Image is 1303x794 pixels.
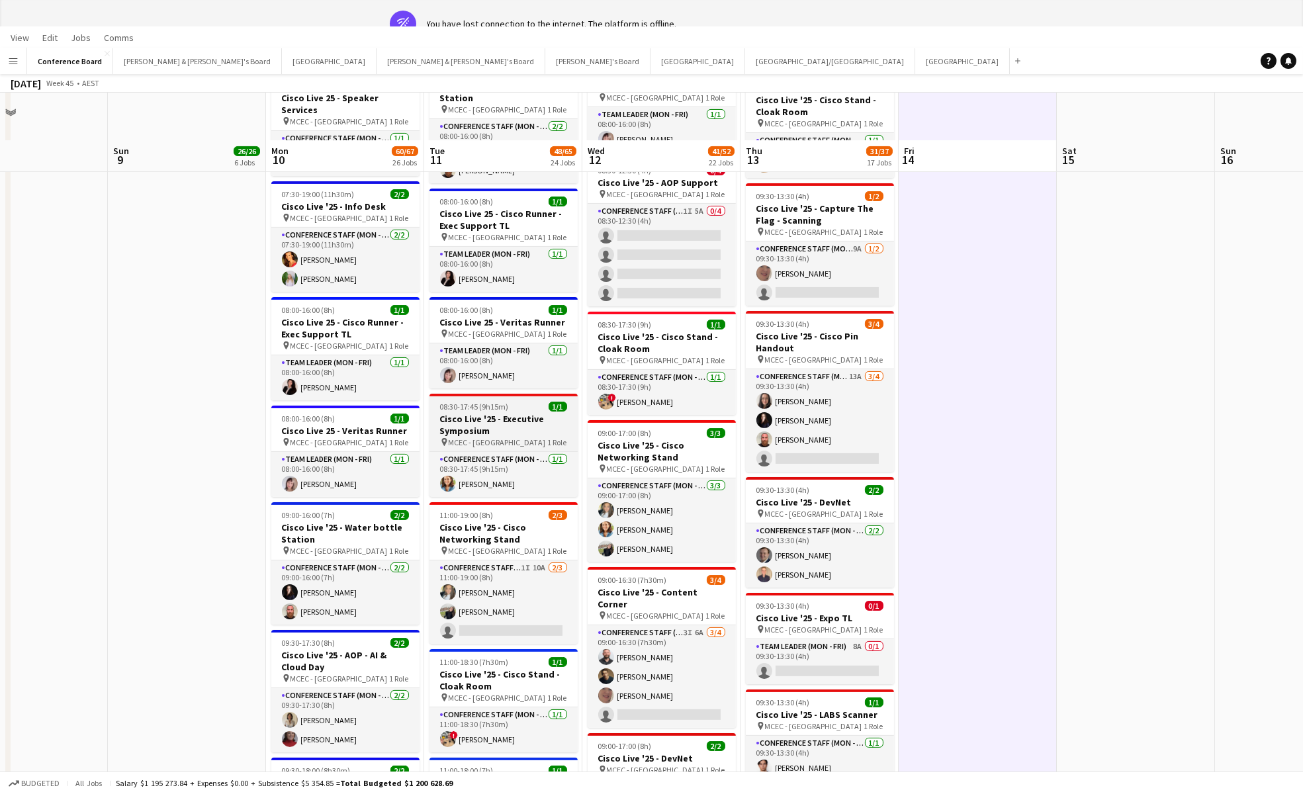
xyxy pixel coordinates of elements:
span: 2/2 [390,189,409,199]
span: 1 Role [548,105,567,114]
span: 07:30-19:00 (11h30m) [282,189,355,199]
span: 1/1 [549,197,567,206]
app-card-role: Conference Staff (Mon - Fri)2/208:00-16:00 (8h)[PERSON_NAME][PERSON_NAME] [429,119,578,183]
app-job-card: 11:00-19:00 (8h)2/3Cisco Live '25 - Cisco Networking Stand MCEC - [GEOGRAPHIC_DATA]1 RoleConferen... [429,502,578,644]
h3: Cisco Live '25 - Info Desk [271,200,420,212]
span: 1 Role [548,437,567,447]
span: 60/67 [392,146,418,156]
span: Edit [42,32,58,44]
span: 1 Role [864,625,883,635]
span: Sat [1062,145,1077,157]
app-job-card: 09:00-14:00 (5h)1/1Cisco Live '25 - Cisco Stand - Cloak Room MCEC - [GEOGRAPHIC_DATA]1 RoleConfer... [746,75,894,178]
h3: Cisco Live 25 - Speaker Services [271,92,420,116]
span: 1 Role [864,118,883,128]
span: 26/26 [234,146,260,156]
app-job-card: 09:30-13:30 (4h)3/4Cisco Live '25 - Cisco Pin Handout MCEC - [GEOGRAPHIC_DATA]1 RoleConference St... [746,311,894,472]
a: Edit [37,29,63,46]
span: MCEC - [GEOGRAPHIC_DATA] [449,437,546,447]
h3: Cisco Live 25 - Veritas Runner [429,316,578,328]
button: [PERSON_NAME] & [PERSON_NAME]'s Board [377,48,545,74]
span: 1 Role [548,546,567,556]
span: 2/3 [549,510,567,520]
span: Budgeted [21,779,60,788]
span: Tue [429,145,445,157]
span: 2/2 [390,638,409,648]
h3: Cisco Live '25 - Executive Symposium [429,413,578,437]
app-card-role: Conference Staff (Mon - Fri)9A1/209:30-13:30 (4h)[PERSON_NAME] [746,242,894,306]
button: [GEOGRAPHIC_DATA] [915,48,1010,74]
div: 11:00-18:30 (7h30m)1/1Cisco Live '25 - Cisco Stand - Cloak Room MCEC - [GEOGRAPHIC_DATA]1 RoleCon... [429,649,578,752]
h3: Cisco Live '25 - Cisco Stand - Cloak Room [429,668,578,692]
h3: Cisco Live 25 - Cisco Runner - Exec Support TL [271,316,420,340]
h3: Cisco Live '25 - AOP Support [588,177,736,189]
span: 09:30-13:30 (4h) [756,697,810,707]
span: 13 [744,152,762,167]
div: 09:30-13:30 (4h)1/1Cisco Live '25 - LABS Scanner MCEC - [GEOGRAPHIC_DATA]1 RoleConference Staff (... [746,689,894,781]
span: Total Budgeted $1 200 628.69 [340,778,453,788]
span: 12 [586,152,605,167]
h3: Cisco Live '25 - Cisco Pin Handout [746,330,894,354]
app-card-role: Conference Staff (Mon - Fri)1/109:00-14:00 (5h)![PERSON_NAME] [746,133,894,178]
app-job-card: 08:00-16:00 (8h)1/1Cisco Live 25 - Veritas Runner MCEC - [GEOGRAPHIC_DATA]1 RoleTeam Leader (Mon ... [429,297,578,388]
span: View [11,32,29,44]
span: 1 Role [548,232,567,242]
app-job-card: 09:30-13:30 (4h)0/1Cisco Live '25 - Expo TL MCEC - [GEOGRAPHIC_DATA]1 RoleTeam Leader (Mon - Fri)... [746,593,894,684]
h3: Cisco Live '25 - Water bottle Station [271,521,420,545]
span: 31/37 [866,146,893,156]
span: 3/3 [707,428,725,438]
span: MCEC - [GEOGRAPHIC_DATA] [291,213,388,223]
span: MCEC - [GEOGRAPHIC_DATA] [607,611,704,621]
span: 48/65 [550,146,576,156]
span: 1 Role [548,693,567,703]
span: Sun [113,145,129,157]
span: 08:00-16:00 (8h) [440,197,494,206]
span: 1 Role [864,227,883,237]
span: 08:30-17:45 (9h15m) [440,402,509,412]
app-job-card: 08:00-16:00 (8h)1/1Cisco Live 25 - Cisco Runner - Exec Support TL MCEC - [GEOGRAPHIC_DATA]1 RoleT... [429,189,578,292]
span: 11:00-18:00 (7h) [440,766,494,775]
span: 08:00-16:00 (8h) [440,305,494,315]
app-job-card: 09:30-13:30 (4h)2/2Cisco Live '25 - DevNet MCEC - [GEOGRAPHIC_DATA]1 RoleConference Staff (Mon - ... [746,477,894,588]
span: 9 [111,152,129,167]
a: View [5,29,34,46]
app-job-card: 09:00-16:00 (7h)2/2Cisco Live '25 - Water bottle Station MCEC - [GEOGRAPHIC_DATA]1 RoleConference... [271,502,420,625]
app-card-role: Conference Staff (Mon - Fri)3/309:00-17:00 (8h)[PERSON_NAME][PERSON_NAME][PERSON_NAME] [588,478,736,562]
div: 26 Jobs [392,157,418,167]
span: Week 45 [44,78,77,88]
app-card-role: Conference Staff (Mon - Fri)2/209:30-17:30 (8h)[PERSON_NAME][PERSON_NAME] [271,688,420,752]
span: 15 [1060,152,1077,167]
app-job-card: 07:30-19:00 (11h30m)2/2Cisco Live '25 - Info Desk MCEC - [GEOGRAPHIC_DATA]1 RoleConference Staff ... [271,181,420,292]
div: 09:00-17:00 (8h)3/3Cisco Live '25 - Cisco Networking Stand MCEC - [GEOGRAPHIC_DATA]1 RoleConferen... [588,420,736,562]
span: 1 Role [390,437,409,447]
app-card-role: Conference Staff (Mon - Fri)3I6A3/409:00-16:30 (7h30m)[PERSON_NAME][PERSON_NAME][PERSON_NAME] [588,625,736,728]
span: 1/1 [865,697,883,707]
span: 09:30-18:00 (8h30m) [282,766,351,775]
span: 2/2 [390,766,409,775]
span: MCEC - [GEOGRAPHIC_DATA] [449,693,546,703]
h3: Cisco Live '25 - AOP - AI & Cloud Day [271,649,420,673]
app-card-role: Conference Staff (Mon - Fri)13A3/409:30-13:30 (4h)[PERSON_NAME][PERSON_NAME][PERSON_NAME] [746,369,894,472]
span: 08:30-17:30 (9h) [598,320,652,330]
h3: Cisco Live 25 - Cisco Runner - Exec Support TL [429,208,578,232]
app-job-card: 09:00-16:30 (7h30m)3/4Cisco Live '25 - Content Corner MCEC - [GEOGRAPHIC_DATA]1 RoleConference St... [588,567,736,728]
app-card-role: Conference Staff (Mon - Fri)1/111:00-18:30 (7h30m)![PERSON_NAME] [429,707,578,752]
span: 1/1 [549,657,567,667]
span: MCEC - [GEOGRAPHIC_DATA] [291,341,388,351]
span: 1 Role [390,546,409,556]
span: 09:00-17:00 (8h) [598,428,652,438]
app-job-card: 08:00-16:00 (8h)1/1Cisco Live 25 - Veritas Runner MCEC - [GEOGRAPHIC_DATA]1 RoleTeam Leader (Mon ... [588,61,736,152]
button: [GEOGRAPHIC_DATA]/[GEOGRAPHIC_DATA] [745,48,915,74]
span: 3/4 [707,575,725,585]
span: 14 [902,152,915,167]
div: 17 Jobs [867,157,892,167]
app-card-role: Conference Staff (Mon - Fri)1/107:00-18:00 (11h)[PERSON_NAME] [271,131,420,176]
span: MCEC - [GEOGRAPHIC_DATA] [291,437,388,447]
span: 1 Role [864,721,883,731]
span: 2/2 [865,485,883,495]
app-job-card: 08:30-17:45 (9h15m)1/1Cisco Live '25 - Executive Symposium MCEC - [GEOGRAPHIC_DATA]1 RoleConferen... [429,394,578,497]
